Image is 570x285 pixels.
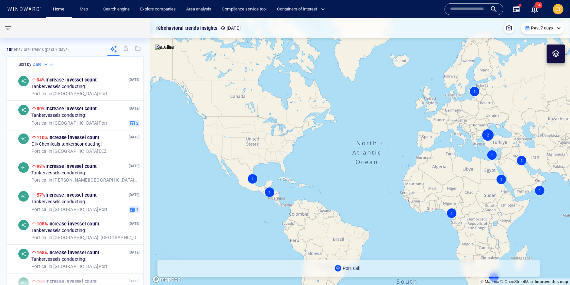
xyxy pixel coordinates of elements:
[7,47,69,53] p: behavioral trends (Past 7 days)
[556,7,561,12] span: ET
[531,25,553,31] p: Past 7 days
[31,177,139,183] span: in [PERSON_NAME][GEOGRAPHIC_DATA] Port
[157,43,174,51] p: Satellite
[31,263,49,269] span: Port call
[31,235,139,240] span: in [GEOGRAPHIC_DATA], [GEOGRAPHIC_DATA] Port
[31,257,86,262] span: Tanker vessels conducting:
[152,276,181,283] a: Mapbox logo
[31,120,49,125] span: Port call
[31,141,102,147] span: Oil/Chemicals tankers conducting:
[274,4,331,15] button: Containers of interest
[535,279,568,284] a: Map feedback
[31,263,108,269] span: in [GEOGRAPHIC_DATA] Port
[150,18,570,285] canvas: Map
[500,279,533,284] a: OpenStreetMap
[37,106,46,111] span: 80%
[535,2,543,9] span: 34
[155,24,218,32] p: 18 behavioral trends insights
[135,120,138,126] span: 2
[101,4,132,15] a: Search engine
[129,221,139,227] p: [DATE]
[129,163,139,169] p: [DATE]
[37,77,46,82] span: 94%
[37,106,97,111] span: Increase in vessel count
[531,5,539,13] button: 34
[31,170,86,176] span: Tanker vessels conducting:
[531,5,539,13] div: Notification center
[529,4,540,14] a: 34
[277,6,325,13] span: Containers of interest
[48,4,69,15] button: Home
[31,120,108,126] span: in [GEOGRAPHIC_DATA] Port
[37,250,99,255] span: Increase in vessel count
[37,221,48,226] span: 108%
[31,228,86,234] span: Tanker vessels conducting:
[129,206,139,213] button: 1
[525,25,561,31] div: Past 7 days
[155,45,174,51] img: satellite
[481,279,499,284] a: Mapbox
[31,148,49,153] span: Port call
[552,3,565,16] button: ET
[184,4,214,15] a: Area analysis
[33,61,41,68] h6: Date
[37,164,97,169] span: Increase in vessel count
[31,206,49,212] span: Port call
[219,4,269,15] a: Compliance service tool
[31,177,49,182] span: Port call
[31,91,49,96] span: Port call
[37,192,97,198] span: Increase in vessel count
[31,148,106,154] span: in [GEOGRAPHIC_DATA] EEZ
[37,250,48,255] span: 165%
[31,84,86,90] span: Tanker vessels conducting:
[129,134,139,140] p: [DATE]
[19,61,31,68] h6: Sort by
[220,24,241,32] p: [DATE]
[31,113,86,118] span: Tanker vessels conducting:
[37,135,48,140] span: 110%
[74,4,95,15] button: Map
[77,4,93,15] a: Map
[37,135,99,140] span: Increase in vessel count
[129,105,139,112] p: [DATE]
[31,91,108,97] span: in [GEOGRAPHIC_DATA] Port
[129,77,139,83] p: [DATE]
[135,206,138,212] span: 1
[7,47,11,52] strong: 18
[33,61,49,68] div: Date
[129,192,139,198] p: [DATE]
[37,164,46,169] span: 98%
[37,77,97,82] span: Increase in vessel count
[343,264,360,272] p: Port call
[37,221,99,226] span: Increase in vessel count
[31,206,108,212] span: in [GEOGRAPHIC_DATA] Port
[129,119,139,127] button: 2
[51,4,67,15] a: Home
[542,256,565,280] iframe: Chat
[129,249,139,256] p: [DATE]
[31,199,86,205] span: Tanker vessels conducting:
[37,192,46,198] span: 57%
[138,4,178,15] a: Explore companies
[31,235,49,240] span: Port call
